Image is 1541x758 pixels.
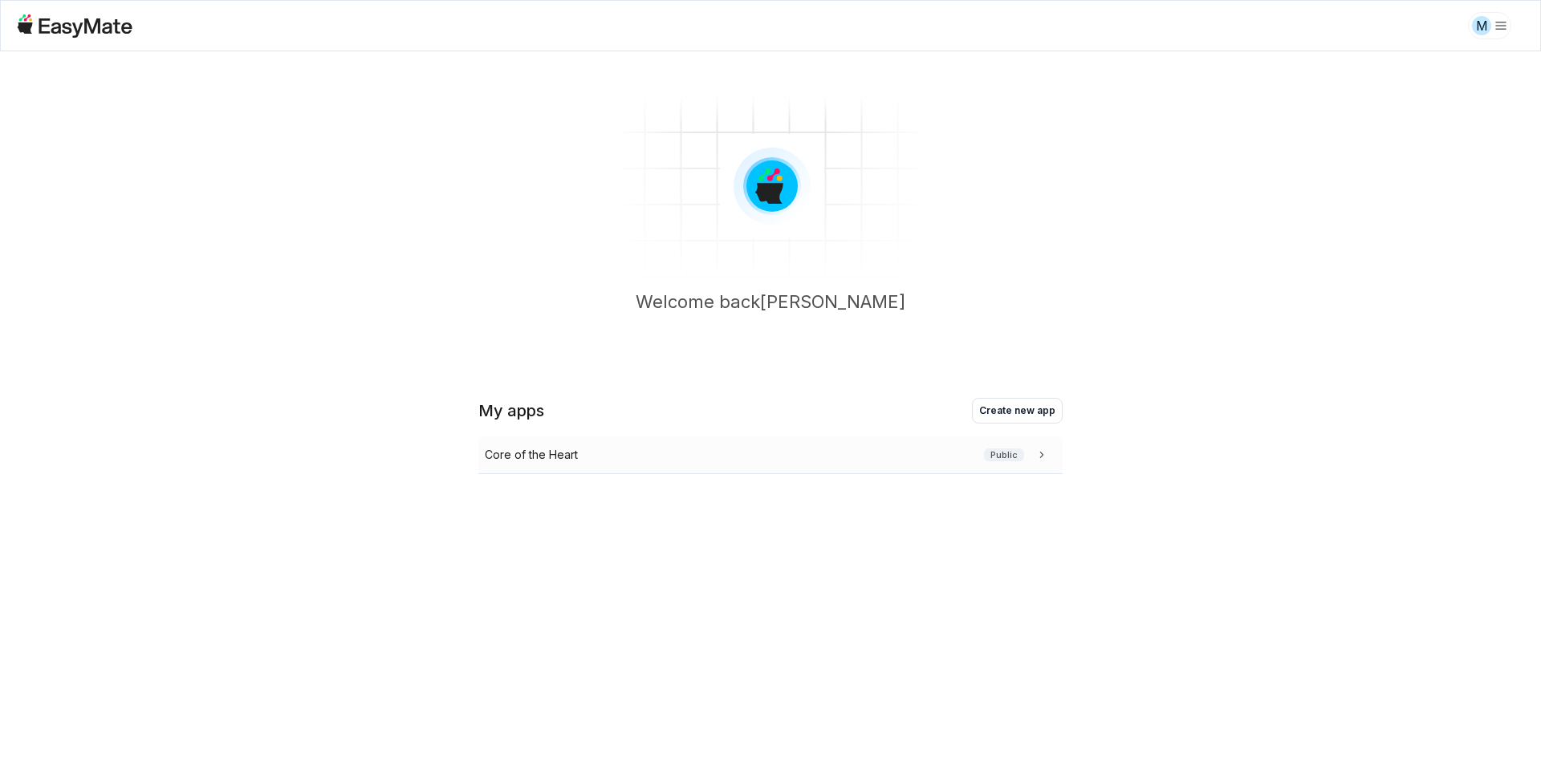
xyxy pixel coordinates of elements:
[636,289,905,340] p: Welcome back [PERSON_NAME]
[478,399,544,422] h2: My apps
[485,446,578,464] p: Core of the Heart
[478,436,1063,474] a: Core of the HeartPublic
[1472,16,1491,35] div: M
[972,398,1063,424] button: Create new app
[984,448,1024,462] span: Public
